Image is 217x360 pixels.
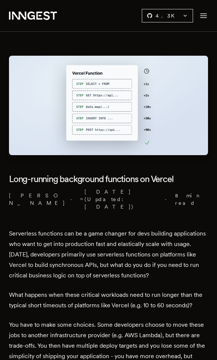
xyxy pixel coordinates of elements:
img: Featured image for Long-running background functions on Vercel blog post [9,56,208,155]
span: 4.3 K [156,12,179,19]
a: [PERSON_NAME] [9,192,67,207]
h1: Long-running background functions on Vercel [9,173,208,185]
p: What happens when these critical workloads need to run longer than the typical short timeouts of ... [9,290,208,311]
p: Serverless functions can be a game changer for devs building applications who want to get into pr... [9,228,208,281]
span: 8 min read [175,192,204,207]
p: · · [9,188,208,210]
span: [DATE] (Updated: [DATE] ) [80,188,162,210]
